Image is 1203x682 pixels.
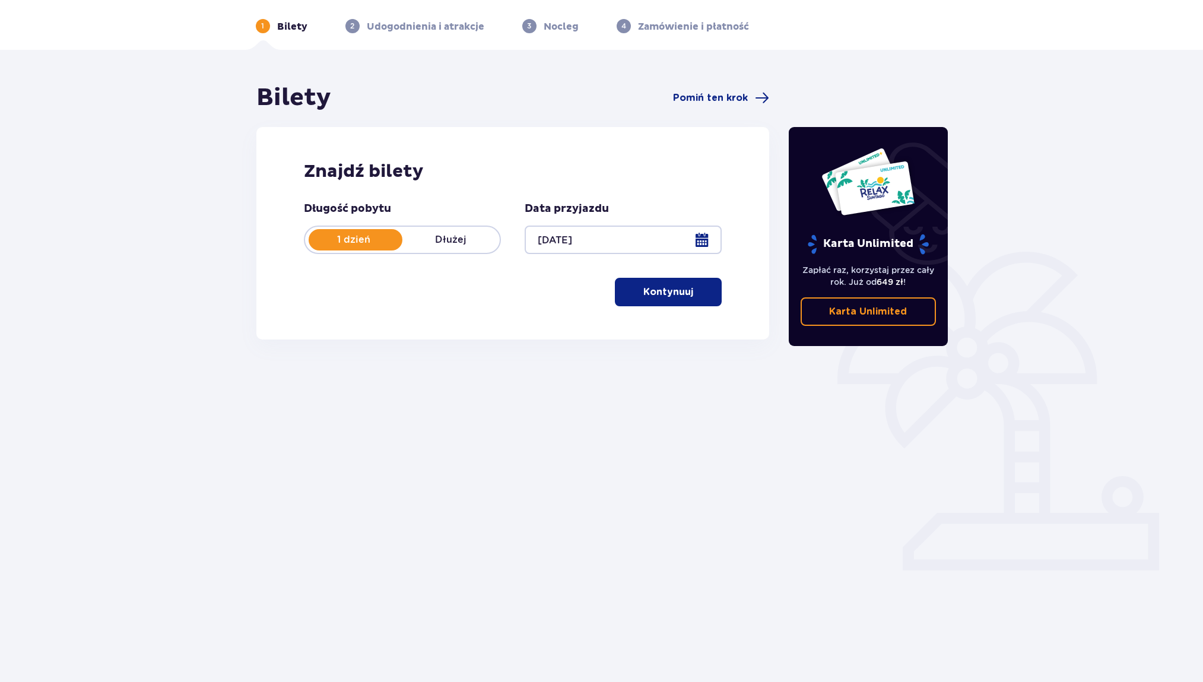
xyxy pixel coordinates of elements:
h2: Znajdź bilety [304,160,722,183]
a: Karta Unlimited [801,297,936,326]
p: 4 [621,21,626,31]
p: 3 [527,21,531,31]
button: Kontynuuj [615,278,722,306]
p: Karta Unlimited [807,234,930,255]
div: 4Zamówienie i płatność [617,19,749,33]
p: Dłużej [402,233,500,246]
p: Zapłać raz, korzystaj przez cały rok. Już od ! [801,264,936,288]
p: 1 dzień [305,233,402,246]
div: 2Udogodnienia i atrakcje [345,19,484,33]
h1: Bilety [256,83,331,113]
span: Pomiń ten krok [673,91,748,104]
p: Karta Unlimited [829,305,907,318]
p: 2 [350,21,354,31]
p: Data przyjazdu [525,202,609,216]
p: Udogodnienia i atrakcje [367,20,484,33]
span: 649 zł [877,277,903,287]
p: 1 [261,21,264,31]
p: Zamówienie i płatność [638,20,749,33]
p: Bilety [277,20,307,33]
div: 1Bilety [256,19,307,33]
p: Kontynuuj [643,286,693,299]
p: Długość pobytu [304,202,391,216]
div: 3Nocleg [522,19,579,33]
img: Dwie karty całoroczne do Suntago z napisem 'UNLIMITED RELAX', na białym tle z tropikalnymi liśćmi... [821,147,915,216]
p: Nocleg [544,20,579,33]
a: Pomiń ten krok [673,91,769,105]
